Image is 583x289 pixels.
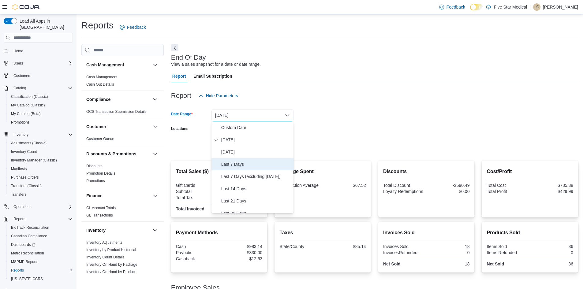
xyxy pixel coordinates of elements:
[86,247,136,252] span: Inventory by Product Historical
[86,124,106,130] h3: Customer
[176,168,263,175] h2: Total Sales ($)
[81,162,164,187] div: Discounts & Promotions
[9,258,41,265] a: MSPMP Reports
[9,275,73,283] span: Washington CCRS
[81,108,164,118] div: Compliance
[9,102,47,109] a: My Catalog (Classic)
[9,102,73,109] span: My Catalog (Classic)
[487,229,573,236] h2: Products Sold
[11,84,73,92] span: Catalog
[171,112,193,117] label: Date Range
[383,261,401,266] strong: Net Sold
[13,204,32,209] span: Operations
[6,266,75,275] button: Reports
[447,4,465,10] span: Feedback
[11,203,34,210] button: Operations
[428,189,469,194] div: $0.00
[428,244,469,249] div: 18
[9,119,32,126] a: Promotions
[86,124,150,130] button: Customer
[86,206,116,210] a: GL Account Totals
[171,92,191,99] h3: Report
[494,3,527,11] p: Five Star Medical
[11,94,48,99] span: Classification (Classic)
[13,217,26,221] span: Reports
[13,73,31,78] span: Customers
[86,248,136,252] a: Inventory by Product Historical
[487,250,529,255] div: Items Refunded
[172,70,186,82] span: Report
[86,240,122,245] a: Inventory Adjustments
[428,250,469,255] div: 0
[543,3,578,11] p: [PERSON_NAME]
[11,103,45,108] span: My Catalog (Classic)
[9,267,26,274] a: Reports
[487,244,529,249] div: Items Sold
[11,175,39,180] span: Purchase Orders
[11,47,26,55] a: Home
[9,139,73,147] span: Adjustments (Classic)
[221,161,291,168] span: Last 7 Days
[9,93,73,100] span: Classification (Classic)
[86,109,147,114] a: OCS Transaction Submission Details
[151,227,159,234] button: Inventory
[6,258,75,266] button: MSPMP Reports
[9,139,49,147] a: Adjustments (Classic)
[171,44,178,51] button: Next
[529,3,531,11] p: |
[11,111,41,116] span: My Catalog (Beta)
[487,189,529,194] div: Total Profit
[279,244,321,249] div: State/County
[221,148,291,156] span: [DATE]
[1,46,75,55] button: Home
[9,241,38,248] a: Dashboards
[11,72,73,80] span: Customers
[324,244,366,249] div: $85.14
[11,149,37,154] span: Inventory Count
[151,123,159,130] button: Customer
[11,192,26,197] span: Transfers
[383,244,425,249] div: Invoices Sold
[279,229,366,236] h2: Taxes
[11,141,47,146] span: Adjustments (Classic)
[176,195,218,200] div: Total Tax
[86,82,114,87] a: Cash Out Details
[11,268,24,273] span: Reports
[6,156,75,165] button: Inventory Manager (Classic)
[221,185,291,192] span: Last 14 Days
[86,151,136,157] h3: Discounts & Promotions
[86,171,115,176] a: Promotion Details
[531,183,573,188] div: $785.38
[487,183,529,188] div: Total Cost
[1,71,75,80] button: Customers
[9,148,39,155] a: Inventory Count
[86,136,114,141] span: Customer Queue
[9,275,45,283] a: [US_STATE] CCRS
[86,62,150,68] button: Cash Management
[11,259,38,264] span: MSPMP Reports
[6,232,75,240] button: Canadian Compliance
[9,157,73,164] span: Inventory Manager (Classic)
[221,136,291,143] span: [DATE]
[6,139,75,147] button: Adjustments (Classic)
[86,96,110,102] h3: Compliance
[220,244,262,249] div: $983.14
[151,96,159,103] button: Compliance
[6,147,75,156] button: Inventory Count
[86,213,113,218] span: GL Transactions
[196,90,241,102] button: Hide Parameters
[151,61,159,69] button: Cash Management
[13,49,23,54] span: Home
[9,182,73,190] span: Transfers (Classic)
[9,267,73,274] span: Reports
[11,120,30,125] span: Promotions
[81,73,164,91] div: Cash Management
[487,168,573,175] h2: Cost/Profit
[383,229,470,236] h2: Invoices Sold
[13,86,26,91] span: Catalog
[11,215,73,223] span: Reports
[9,182,44,190] a: Transfers (Classic)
